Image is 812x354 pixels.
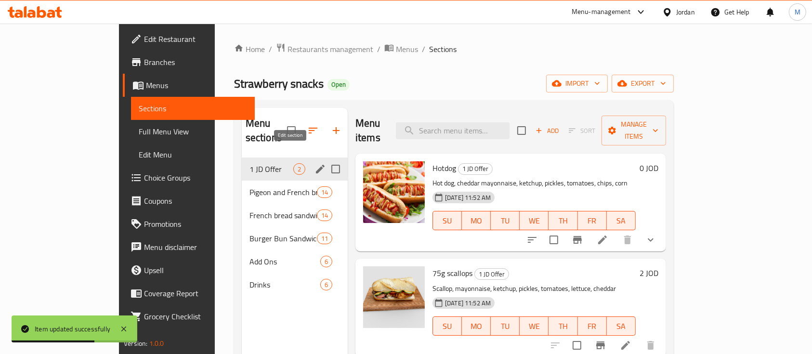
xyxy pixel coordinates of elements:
span: TU [495,214,516,228]
button: sort-choices [521,228,544,251]
span: 2 [294,165,305,174]
span: Edit Restaurant [144,33,247,45]
span: 75g scallops [432,266,472,280]
span: 11 [317,234,332,243]
button: SU [432,211,462,230]
span: Version: [124,337,147,350]
span: WE [524,214,545,228]
a: Branches [123,51,255,74]
div: Add Ons6 [242,250,348,273]
span: Menus [146,79,247,91]
span: 1 JD Offer [249,163,293,175]
span: Edit Menu [139,149,247,160]
div: items [317,233,332,244]
span: Add [534,125,560,136]
span: Choice Groups [144,172,247,184]
span: Select section first [563,123,602,138]
span: 14 [317,188,332,197]
button: delete [616,228,639,251]
div: Pigeon and French bread sandwich14 [242,181,348,204]
span: 1 JD Offer [458,163,492,174]
button: SA [607,316,636,336]
span: Grocery Checklist [144,311,247,322]
span: Sort sections [301,119,325,142]
li: / [422,43,425,55]
span: Branches [144,56,247,68]
span: Burger Bun Sandwich [249,233,317,244]
span: TH [552,214,574,228]
span: French bread sandwich [249,210,317,221]
span: SU [437,214,458,228]
span: SU [437,319,458,333]
h2: Menu sections [246,116,287,145]
span: 14 [317,211,332,220]
h6: 0 JOD [640,161,658,175]
span: Add Ons [249,256,320,267]
span: Menu disclaimer [144,241,247,253]
span: Restaurants management [288,43,373,55]
span: FR [582,214,603,228]
span: Sections [139,103,247,114]
button: WE [520,211,549,230]
a: Coupons [123,189,255,212]
a: Menu disclaimer [123,236,255,259]
a: Menus [123,74,255,97]
button: TH [549,211,577,230]
div: Open [327,79,350,91]
span: MO [466,319,487,333]
span: FR [582,319,603,333]
nav: breadcrumb [234,43,674,55]
nav: Menu sections [242,154,348,300]
span: [DATE] 11:52 AM [441,299,495,308]
span: 1.0.0 [149,337,164,350]
button: SA [607,211,636,230]
span: SA [611,214,632,228]
span: Drinks [249,279,320,290]
span: Select section [511,120,532,141]
button: WE [520,316,549,336]
a: Edit menu item [597,234,608,246]
a: Menus [384,43,418,55]
button: Branch-specific-item [566,228,589,251]
svg: Show Choices [645,234,656,246]
span: Menus [396,43,418,55]
a: Edit menu item [620,340,631,351]
h2: Menu items [355,116,384,145]
span: Hotdog [432,161,456,175]
div: Burger Bun Sandwich11 [242,227,348,250]
span: Promotions [144,218,247,230]
button: show more [639,228,662,251]
a: Grocery Checklist [123,305,255,328]
button: FR [578,211,607,230]
div: items [320,256,332,267]
span: TH [552,319,574,333]
span: SA [611,319,632,333]
span: M [795,7,800,17]
a: Full Menu View [131,120,255,143]
div: items [317,210,332,221]
img: 75g scallops [363,266,425,328]
span: Manage items [609,118,658,143]
div: 1 JD Offer2edit [242,157,348,181]
a: Edit Restaurant [123,27,255,51]
a: Coverage Report [123,282,255,305]
div: Item updated successfully [35,324,110,334]
button: edit [313,162,327,176]
input: search [396,122,510,139]
a: Upsell [123,259,255,282]
div: French bread sandwich14 [242,204,348,227]
button: MO [462,316,491,336]
span: Add item [532,123,563,138]
span: Sections [429,43,457,55]
span: import [554,78,600,90]
div: items [320,279,332,290]
div: Menu-management [572,6,631,18]
span: 6 [321,257,332,266]
div: items [317,186,332,198]
div: 1 JD Offer [474,268,509,280]
span: Strawberry snacks [234,73,324,94]
button: Manage items [602,116,666,145]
